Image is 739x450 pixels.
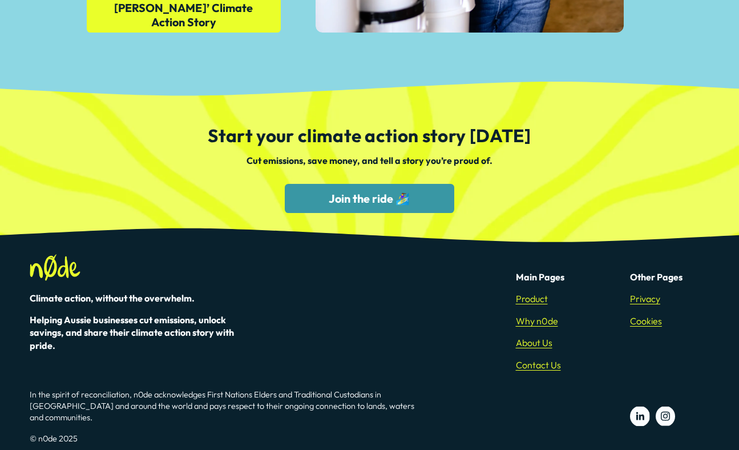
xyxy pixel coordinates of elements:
p: © n0de 2025 [30,433,423,444]
p: In the spirit of reconciliation, n0de acknowledges First Nations Elders and Traditional Custodian... [30,389,423,424]
a: Why n0de [516,315,558,327]
strong: Climate action, without the overwhelm. [30,292,195,304]
a: Privacy [630,292,660,305]
a: About Us [516,336,552,349]
strong: Other Pages [630,271,683,283]
strong: Cut emissions, save money, and tell a story you’re proud of. [247,155,492,166]
strong: Helping Aussie businesses cut emissions, unlock savings, and share their climate action story wit... [30,314,236,351]
a: Instagram [656,406,676,427]
a: Contact Us [516,359,561,371]
h3: Start your climate action story [DATE] [200,125,540,146]
a: Cookies [630,315,662,327]
a: Join the ride 🏄‍♀️ [285,184,455,213]
a: LinkedIn [630,406,650,427]
a: Product [516,292,548,305]
strong: Main Pages [516,271,564,283]
iframe: Chat Widget [682,395,739,450]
